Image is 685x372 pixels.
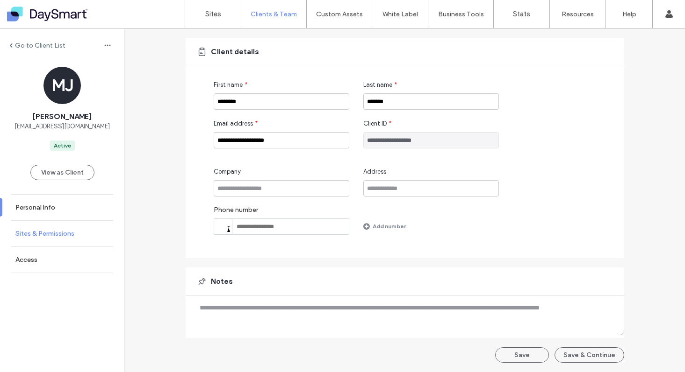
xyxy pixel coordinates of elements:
label: Custom Assets [316,10,363,18]
input: Last name [363,93,499,110]
span: [EMAIL_ADDRESS][DOMAIN_NAME] [14,122,110,131]
span: Company [214,167,241,176]
label: Phone number [214,206,349,218]
label: White Label [382,10,418,18]
label: Clients & Team [251,10,297,18]
label: Go to Client List [15,42,65,49]
label: Stats [513,10,530,18]
button: Save [495,347,549,363]
label: Business Tools [438,10,484,18]
input: First name [214,93,349,110]
label: Sites & Permissions [15,230,74,238]
label: Sites [205,10,221,18]
div: Active [54,141,71,150]
span: Email address [214,119,253,128]
input: Address [363,180,499,197]
span: Address [363,167,386,176]
label: Add number [373,218,406,234]
span: Client details [211,47,259,57]
span: Help [22,7,41,15]
button: Save & Continue [555,347,624,363]
span: First name [214,80,243,90]
div: MJ [43,67,81,104]
span: Last name [363,80,392,90]
input: Client ID [363,132,499,148]
label: Resources [562,10,594,18]
input: Email address [214,132,349,148]
button: View as Client [30,165,94,180]
label: Help [622,10,636,18]
span: Notes [211,276,233,287]
label: Personal Info [15,204,55,211]
span: Client ID [363,119,387,128]
label: Access [15,256,37,264]
span: [PERSON_NAME] [33,112,92,122]
input: Company [214,180,349,197]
